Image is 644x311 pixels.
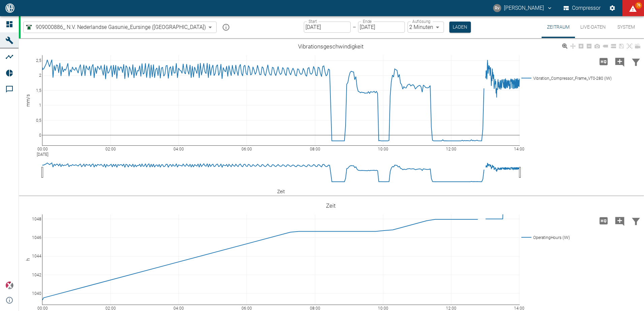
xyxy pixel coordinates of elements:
[449,22,471,33] button: Laden
[628,53,644,70] button: Daten filtern
[542,16,575,38] button: Zeitraum
[358,22,405,33] input: DD.MM.YYYY
[5,3,15,12] img: logo
[595,58,612,64] span: Hohe Auflösung
[5,281,13,289] img: Xplore Logo
[612,212,628,230] button: Kommentar hinzufügen
[304,22,351,33] input: DD.MM.YYYY
[635,2,642,9] span: 76
[408,22,444,33] div: 2 Minuten
[562,2,602,14] button: Compressor
[628,212,644,230] button: Daten filtern
[363,19,372,24] label: Ende
[492,2,554,14] button: robert.vanlienen@neuman-esser.com
[595,217,612,223] span: Hohe Auflösung
[412,19,430,24] label: Auflösung
[309,19,317,24] label: Start
[611,16,641,38] button: System
[493,4,501,12] div: Rv
[575,16,611,38] button: Live-Daten
[606,2,618,14] button: Einstellungen
[36,23,206,31] span: 909000886_ N.V. Nederlandse Gasunie_Eursinge ([GEOGRAPHIC_DATA])
[353,23,356,31] p: –
[612,53,628,70] button: Kommentar hinzufügen
[219,21,233,34] button: mission info
[25,23,206,31] a: 909000886_ N.V. Nederlandse Gasunie_Eursinge ([GEOGRAPHIC_DATA])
